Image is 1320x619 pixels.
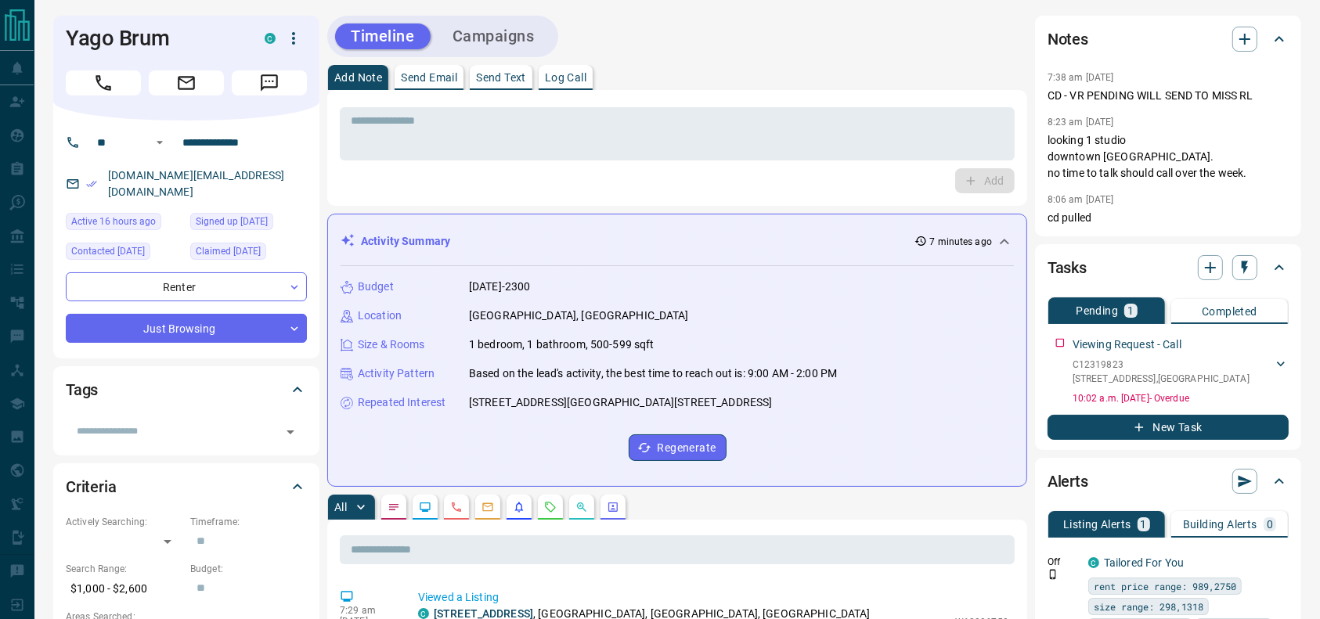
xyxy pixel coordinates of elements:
div: Tue Jul 29 2025 [190,213,307,235]
p: Viewed a Listing [418,589,1008,606]
p: 7:29 am [340,605,395,616]
p: [DATE]-2300 [469,279,530,295]
p: Search Range: [66,562,182,576]
p: C12319823 [1073,358,1250,372]
p: Log Call [545,72,586,83]
p: 7 minutes ago [930,235,992,249]
p: CD - VR PENDING WILL SEND TO MISS RL [1048,88,1289,104]
p: 1 bedroom, 1 bathroom, 500-599 sqft [469,336,655,353]
p: All [334,502,347,513]
h2: Alerts [1048,469,1088,494]
div: Just Browsing [66,314,307,343]
p: Location [358,308,402,324]
button: Open [280,421,301,443]
p: looking 1 studio downtown [GEOGRAPHIC_DATA]. no time to talk should call over the week. [1048,132,1289,182]
p: 8:06 am [DATE] [1048,194,1114,205]
svg: Notes [388,501,400,513]
button: New Task [1048,415,1289,440]
button: Regenerate [629,434,727,461]
div: condos.ca [418,608,429,619]
svg: Emails [481,501,494,513]
p: [STREET_ADDRESS] , [GEOGRAPHIC_DATA] [1073,372,1250,386]
p: Timeframe: [190,515,307,529]
div: C12319823[STREET_ADDRESS],[GEOGRAPHIC_DATA] [1073,354,1289,389]
span: rent price range: 989,2750 [1094,578,1236,594]
div: Renter [66,272,307,301]
div: Tags [66,371,307,408]
p: Send Text [476,72,526,83]
p: Activity Summary [361,233,450,250]
p: $1,000 - $2,600 [66,576,182,602]
p: Repeated Interest [358,394,445,411]
span: Contacted [DATE] [71,243,145,259]
svg: Lead Browsing Activity [419,501,431,513]
p: 0 [1267,519,1273,530]
div: Thu Jul 31 2025 [66,243,182,265]
div: condos.ca [265,33,276,44]
span: Email [149,70,224,95]
span: size range: 298,1318 [1094,599,1203,614]
p: Activity Pattern [358,365,435,382]
a: [DOMAIN_NAME][EMAIL_ADDRESS][DOMAIN_NAME] [108,169,285,198]
svg: Opportunities [575,501,588,513]
p: [STREET_ADDRESS][GEOGRAPHIC_DATA][STREET_ADDRESS] [469,394,772,411]
p: 1 [1141,519,1147,530]
p: Size & Rooms [358,336,425,353]
button: Open [150,133,169,152]
p: Actively Searching: [66,515,182,529]
a: Tailored For You [1104,556,1184,569]
span: Message [232,70,307,95]
div: Notes [1048,20,1289,58]
p: 7:38 am [DATE] [1048,72,1114,83]
p: Budget: [190,562,307,576]
div: Thu Jul 31 2025 [190,243,307,265]
p: Budget [358,279,394,295]
h2: Tags [66,377,98,402]
div: Activity Summary7 minutes ago [341,227,1014,256]
div: Tasks [1048,249,1289,286]
p: [GEOGRAPHIC_DATA], [GEOGRAPHIC_DATA] [469,308,689,324]
p: Off [1048,555,1079,569]
p: Building Alerts [1183,519,1257,530]
svg: Push Notification Only [1048,569,1059,580]
svg: Listing Alerts [513,501,525,513]
button: Timeline [335,23,431,49]
svg: Requests [544,501,557,513]
p: Completed [1202,306,1257,317]
button: Campaigns [437,23,550,49]
div: Alerts [1048,462,1289,500]
svg: Calls [450,501,463,513]
span: Signed up [DATE] [196,214,268,229]
div: Criteria [66,468,307,506]
p: 1 [1127,305,1134,316]
p: cd pulled [1048,210,1289,226]
p: Based on the lead's activity, the best time to reach out is: 9:00 AM - 2:00 PM [469,365,837,382]
p: Send Email [401,72,457,83]
p: 8:23 am [DATE] [1048,117,1114,128]
p: Listing Alerts [1063,519,1131,530]
svg: Agent Actions [607,501,619,513]
span: Call [66,70,141,95]
p: 10:02 a.m. [DATE] - Overdue [1073,391,1289,405]
div: Tue Aug 12 2025 [66,213,182,235]
h1: Yago Brum [66,26,241,51]
svg: Email Verified [86,178,97,189]
div: condos.ca [1088,557,1099,568]
span: Claimed [DATE] [196,243,261,259]
p: Add Note [334,72,382,83]
p: Pending [1076,305,1118,316]
h2: Tasks [1048,255,1087,280]
span: Active 16 hours ago [71,214,156,229]
h2: Notes [1048,27,1088,52]
h2: Criteria [66,474,117,499]
p: Viewing Request - Call [1073,336,1181,353]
